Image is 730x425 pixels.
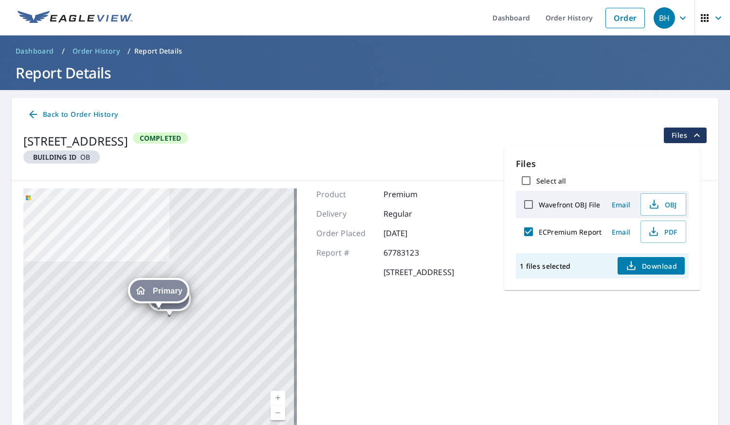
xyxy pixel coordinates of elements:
div: Dropped pin, building Primary, Residential property, 4210 Mountview Rd Columbus, OH 43220 [128,278,189,308]
label: Wavefront OBJ File [539,200,600,209]
span: Dashboard [16,46,54,56]
p: Product [316,188,375,200]
p: Regular [383,208,442,220]
p: Premium [383,188,442,200]
p: Report Details [134,46,182,56]
nav: breadcrumb [12,43,718,59]
a: Current Level 17, Zoom Out [271,406,285,420]
p: Delivery [316,208,375,220]
a: Current Level 17, Zoom In [271,391,285,406]
h1: Report Details [12,63,718,83]
span: OB [27,152,96,162]
p: [STREET_ADDRESS] [383,266,454,278]
p: Report # [316,247,375,259]
p: [DATE] [383,227,442,239]
button: Download [618,257,685,275]
span: Files [672,129,703,141]
li: / [62,45,65,57]
a: Back to Order History [23,106,122,124]
span: Order History [73,46,120,56]
span: PDF [647,226,678,238]
span: Back to Order History [27,109,118,121]
button: Email [605,224,637,240]
p: Files [516,157,689,170]
label: Select all [536,176,566,185]
a: Dashboard [12,43,58,59]
span: Email [609,200,633,209]
button: PDF [640,221,686,243]
button: filesDropdownBtn-67783123 [663,128,707,143]
span: OBJ [647,199,678,210]
p: 1 files selected [520,261,570,271]
span: Primary [153,287,182,295]
p: Order Placed [316,227,375,239]
span: Completed [134,133,187,143]
span: Email [609,227,633,237]
div: BH [654,7,675,29]
p: 67783123 [383,247,442,259]
button: OBJ [640,193,686,216]
button: Email [605,197,637,212]
label: ECPremium Report [539,227,602,237]
a: Order History [69,43,124,59]
a: Order [605,8,645,28]
div: [STREET_ADDRESS] [23,132,128,150]
em: Building ID [33,152,76,162]
li: / [128,45,130,57]
span: Download [625,260,677,272]
img: EV Logo [18,11,132,25]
